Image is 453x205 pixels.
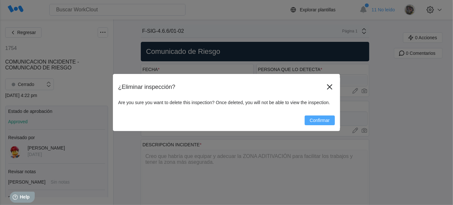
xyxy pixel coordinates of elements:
button: Confirmar [305,115,335,125]
div: ¿Eliminar inspección? [118,84,324,90]
span: Confirmar [310,118,330,123]
div: Are you sure you want to delete this inspection? Once deleted, you will not be able to view the i... [118,100,335,105]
